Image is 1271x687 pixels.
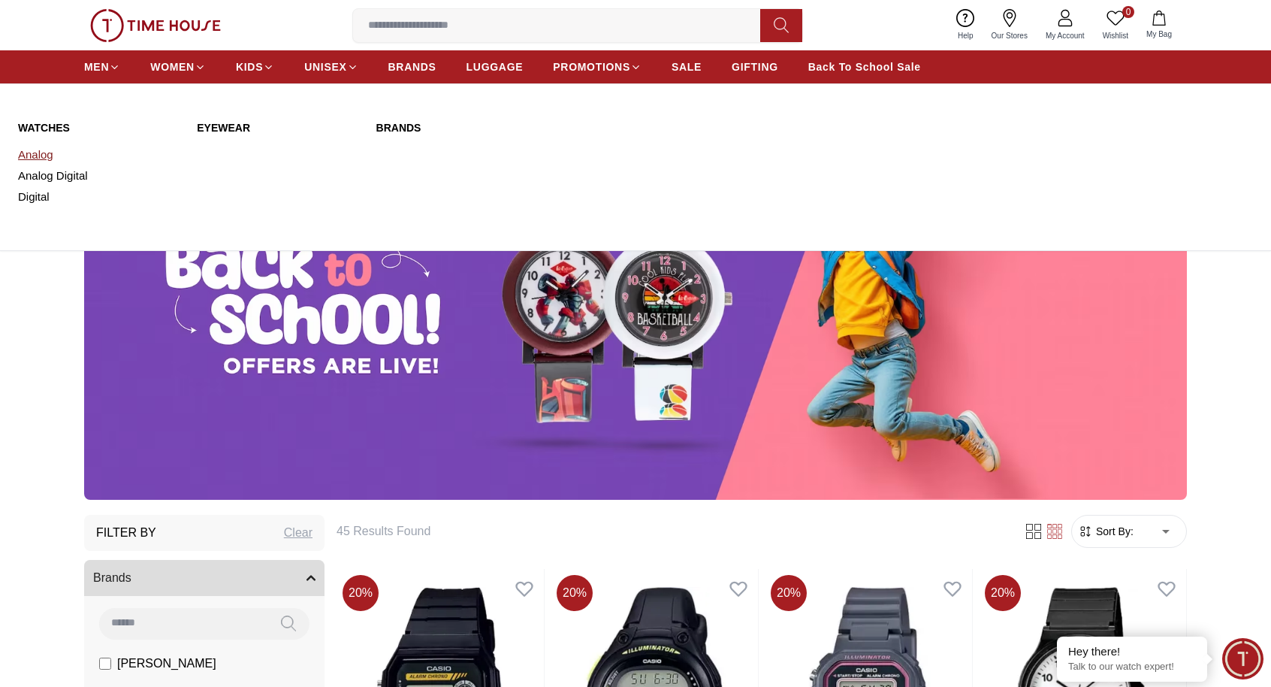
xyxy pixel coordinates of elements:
span: BRANDS [388,59,436,74]
span: [PERSON_NAME] [117,655,216,673]
input: [PERSON_NAME] [99,658,111,670]
span: PROMOTIONS [553,59,630,74]
a: 0Wishlist [1094,6,1137,44]
a: Analog Digital [18,165,179,186]
button: My Bag [1137,8,1181,43]
span: MEN [84,59,109,74]
a: Back To School Sale [808,53,921,80]
span: 20 % [343,575,379,611]
span: 20 % [985,575,1021,611]
a: WOMEN [150,53,206,80]
a: Help [949,6,983,44]
span: My Account [1040,30,1091,41]
span: 20 % [771,575,807,611]
span: Our Stores [986,30,1034,41]
h6: 45 Results Found [337,522,1005,540]
div: Hey there! [1068,644,1196,659]
div: Clear [284,524,312,542]
span: SALE [672,59,702,74]
a: KIDS [236,53,274,80]
span: UNISEX [304,59,346,74]
button: Brands [84,560,325,596]
span: 20 % [557,575,593,611]
span: My Bag [1140,29,1178,40]
span: Help [952,30,980,41]
a: MEN [84,53,120,80]
a: LUGGAGE [466,53,524,80]
span: WOMEN [150,59,195,74]
div: Chat Widget [1222,638,1263,679]
span: 0 [1122,6,1134,18]
span: LUGGAGE [466,59,524,74]
img: Astro [376,144,452,220]
button: Sort By: [1078,524,1134,539]
a: UNISEX [304,53,358,80]
span: KIDS [236,59,263,74]
a: SALE [672,53,702,80]
span: Sort By: [1093,524,1134,539]
span: Back To School Sale [808,59,921,74]
p: Talk to our watch expert! [1068,661,1196,673]
span: Wishlist [1097,30,1134,41]
a: Brands [376,120,717,135]
a: WATCHES [18,120,179,135]
img: ... [90,9,221,42]
h3: Filter By [96,524,156,542]
a: BRANDS [388,53,436,80]
a: GIFTING [732,53,778,80]
img: ... [84,113,1187,500]
a: Eyewear [197,120,358,135]
span: GIFTING [732,59,778,74]
a: Digital [18,186,179,207]
span: Brands [93,569,131,587]
a: Our Stores [983,6,1037,44]
a: Analog [18,144,179,165]
a: PROMOTIONS [553,53,642,80]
